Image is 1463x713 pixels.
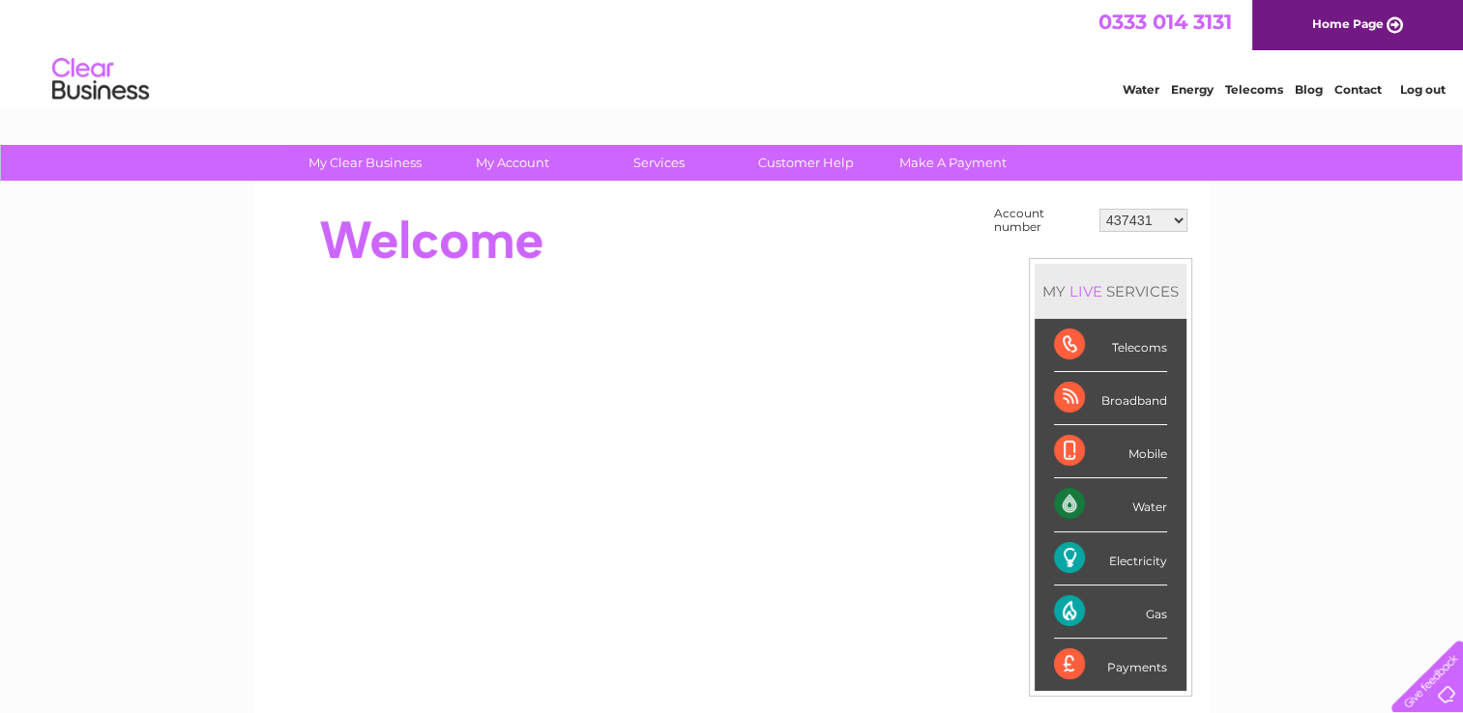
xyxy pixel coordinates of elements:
[1054,585,1167,639] div: Gas
[1054,372,1167,425] div: Broadband
[432,145,592,181] a: My Account
[1054,478,1167,531] div: Water
[1225,82,1283,97] a: Telecoms
[1295,82,1323,97] a: Blog
[285,145,445,181] a: My Clear Business
[1054,639,1167,691] div: Payments
[1054,425,1167,478] div: Mobile
[1066,282,1106,300] div: LIVE
[873,145,1033,181] a: Make A Payment
[1098,10,1232,34] a: 0333 014 3131
[1171,82,1214,97] a: Energy
[276,11,1189,94] div: Clear Business is a trading name of Verastar Limited (registered in [GEOGRAPHIC_DATA] No. 3667643...
[1123,82,1159,97] a: Water
[1054,319,1167,372] div: Telecoms
[726,145,886,181] a: Customer Help
[1035,264,1186,319] div: MY SERVICES
[51,50,150,109] img: logo.png
[989,202,1095,239] td: Account number
[579,145,739,181] a: Services
[1334,82,1382,97] a: Contact
[1399,82,1445,97] a: Log out
[1054,532,1167,585] div: Electricity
